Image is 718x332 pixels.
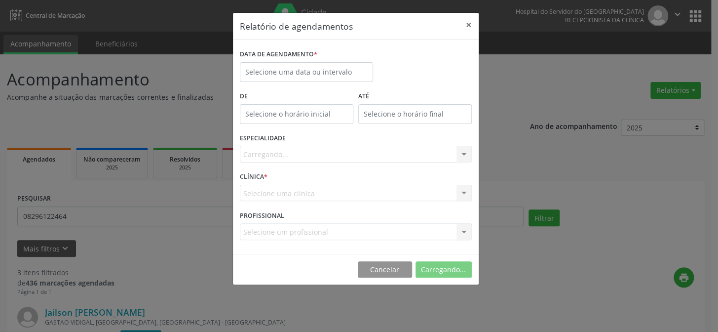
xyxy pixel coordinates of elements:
label: PROFISSIONAL [240,208,284,223]
h5: Relatório de agendamentos [240,20,353,33]
label: DATA DE AGENDAMENTO [240,47,317,62]
input: Selecione uma data ou intervalo [240,62,373,82]
button: Carregando... [416,261,472,278]
label: ESPECIALIDADE [240,131,286,146]
input: Selecione o horário inicial [240,104,353,124]
button: Cancelar [358,261,412,278]
label: De [240,89,353,104]
button: Close [459,13,479,37]
label: CLÍNICA [240,169,267,185]
label: ATÉ [358,89,472,104]
input: Selecione o horário final [358,104,472,124]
